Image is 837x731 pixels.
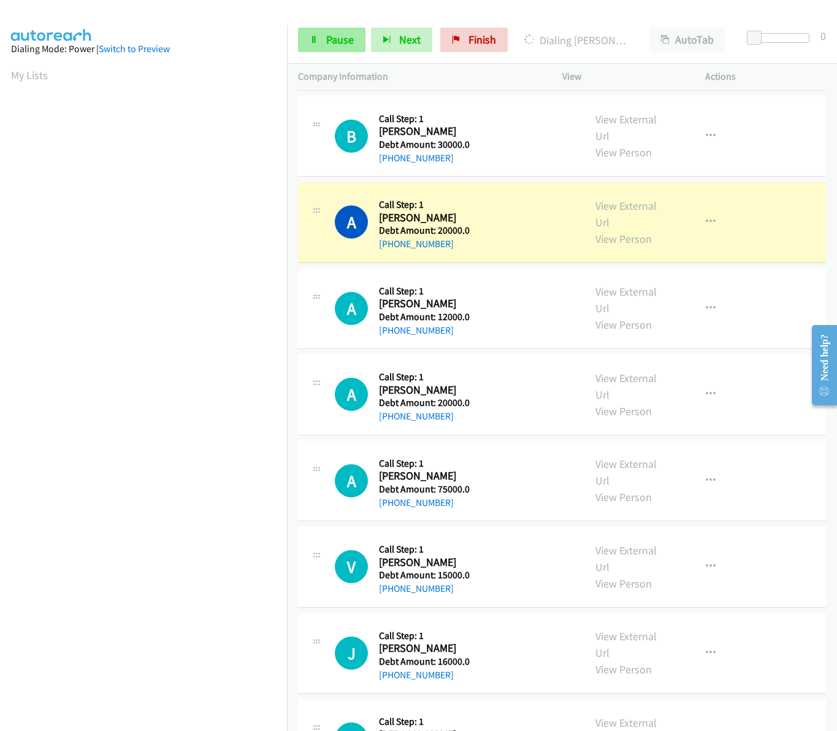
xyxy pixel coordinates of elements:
[379,630,470,642] h5: Call Step: 1
[379,397,470,409] h5: Debt Amount: 20000.0
[379,669,454,681] a: [PHONE_NUMBER]
[595,318,652,332] a: View Person
[595,543,657,574] a: View External Url
[801,316,837,414] iframe: Resource Center
[399,33,421,47] span: Next
[379,152,454,164] a: [PHONE_NUMBER]
[379,457,470,470] h5: Call Step: 1
[335,637,368,670] div: The call is yet to be attempted
[379,199,470,211] h5: Call Step: 1
[595,199,657,229] a: View External Url
[379,285,470,297] h5: Call Step: 1
[379,569,470,581] h5: Debt Amount: 15000.0
[595,404,652,418] a: View Person
[562,69,683,84] p: View
[379,211,468,225] h2: [PERSON_NAME]
[595,457,657,488] a: View External Url
[298,28,365,52] a: Pause
[379,324,454,336] a: [PHONE_NUMBER]
[335,120,368,153] div: The call is yet to be attempted
[379,113,470,125] h5: Call Step: 1
[705,69,826,84] p: Actions
[379,124,468,139] h2: [PERSON_NAME]
[326,33,354,47] span: Pause
[335,550,368,583] div: The call is yet to be attempted
[379,556,468,570] h2: [PERSON_NAME]
[379,716,470,728] h5: Call Step: 1
[379,641,470,656] h2: [PERSON_NAME]
[379,383,468,397] h2: [PERSON_NAME]
[595,490,652,504] a: View Person
[379,297,468,311] h2: [PERSON_NAME]
[379,656,470,668] h5: Debt Amount: 16000.0
[298,69,540,84] p: Company Information
[379,371,470,383] h5: Call Step: 1
[524,32,627,48] p: Dialing [PERSON_NAME]
[379,224,470,237] h5: Debt Amount: 20000.0
[595,662,652,676] a: View Person
[820,28,826,44] div: 0
[379,497,454,508] a: [PHONE_NUMBER]
[595,145,652,159] a: View Person
[371,28,432,52] button: Next
[335,464,368,497] h1: A
[595,629,657,660] a: View External Url
[440,28,508,52] a: Finish
[379,238,454,250] a: [PHONE_NUMBER]
[335,550,368,583] h1: V
[379,410,454,422] a: [PHONE_NUMBER]
[379,469,468,483] h2: [PERSON_NAME]
[595,576,652,591] a: View Person
[595,285,657,315] a: View External Url
[379,311,470,323] h5: Debt Amount: 12000.0
[335,378,368,411] div: The call is yet to be attempted
[11,42,276,56] div: Dialing Mode: Power |
[335,205,368,239] h1: A
[11,94,287,677] iframe: Dialpad
[335,120,368,153] h1: B
[379,139,470,151] h5: Debt Amount: 30000.0
[379,483,470,496] h5: Debt Amount: 75000.0
[595,112,657,143] a: View External Url
[99,43,170,55] a: Switch to Preview
[468,33,496,47] span: Finish
[335,378,368,411] h1: A
[595,371,657,402] a: View External Url
[379,543,470,556] h5: Call Step: 1
[335,637,368,670] h1: J
[335,292,368,325] h1: A
[595,232,652,246] a: View Person
[11,68,48,82] a: My Lists
[649,28,725,52] button: AutoTab
[379,583,454,594] a: [PHONE_NUMBER]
